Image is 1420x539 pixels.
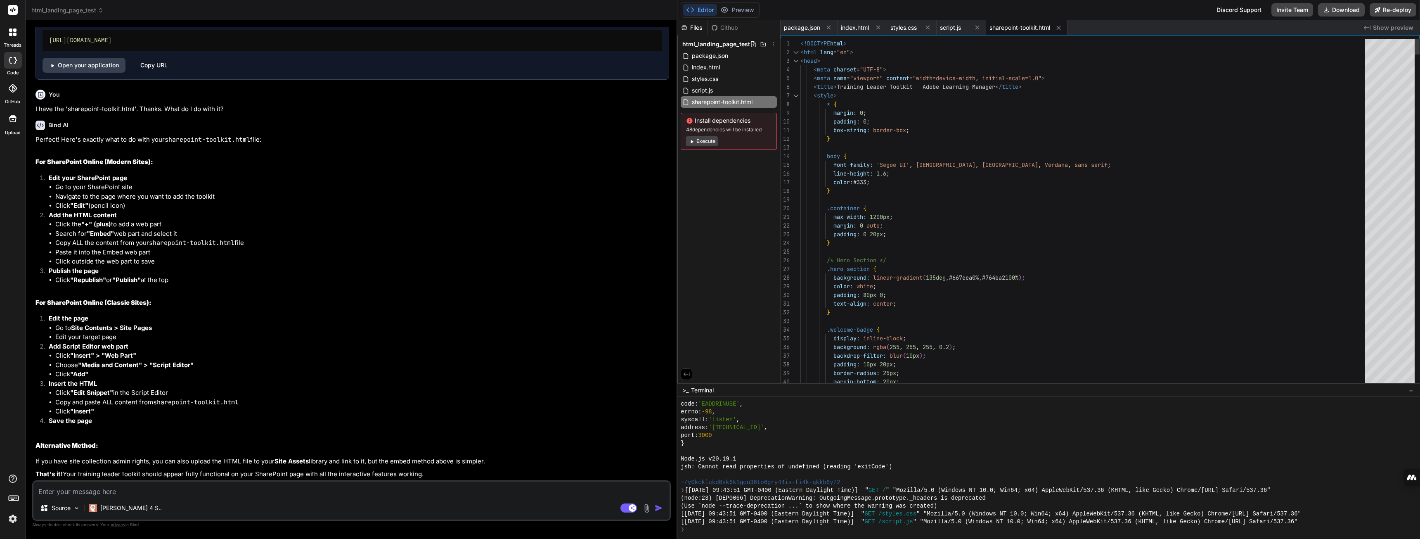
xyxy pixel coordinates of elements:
[882,487,885,494] span: /
[833,92,837,99] span: >
[708,424,764,432] span: '[TECHNICAL_ID]'
[833,369,880,377] span: border-radius:
[814,92,817,99] span: <
[35,470,63,478] strong: That's it!
[275,457,309,465] strong: Site Assets
[866,178,870,186] span: ;
[893,300,896,307] span: ;
[681,487,685,494] span: ❯
[781,83,790,91] div: 6
[55,192,669,202] li: Navigate to the page where you want to add the toolkit
[100,504,162,512] p: [PERSON_NAME] 4 S..
[843,152,847,160] span: {
[5,129,21,136] label: Upload
[817,57,820,64] span: >
[691,386,714,394] span: Terminal
[833,178,853,186] span: color:
[804,57,817,64] span: head
[112,276,141,284] strong: "Publish"
[906,352,919,359] span: 10px
[863,109,866,116] span: ;
[886,487,1271,494] span: " "Mozilla/5.0 (Windows NT 10.0; Win64; x64) AppleWebKit/537.36 (KHTML, like Gecko) Chrome/[URL] ...
[833,230,860,238] span: padding:
[686,136,718,146] button: Execute
[691,97,753,107] span: sharepoint-toolkit.html
[70,389,113,397] strong: "Edit Snippet"
[841,24,869,32] span: index.html
[764,424,767,432] span: ,
[1041,74,1045,82] span: >
[952,343,956,351] span: ;
[781,317,790,325] div: 33
[736,416,740,424] span: ,
[863,118,866,125] span: 0
[31,6,104,14] span: html_landing_page_test
[1407,384,1415,397] button: −
[781,256,790,265] div: 26
[827,326,873,333] span: .welcome-badge
[55,398,669,407] li: Copy and paste ALL content from
[857,283,873,290] span: white
[55,323,669,333] li: Go to
[790,57,801,65] div: Click to collapse the range.
[1370,3,1416,17] button: Re-deploy
[827,309,830,316] span: }
[800,48,804,56] span: <
[781,360,790,369] div: 38
[830,40,843,47] span: html
[866,222,880,229] span: auto
[677,24,708,32] div: Files
[781,265,790,273] div: 27
[804,48,817,56] span: html
[833,109,857,116] span: margin:
[850,74,883,82] span: "viewport"
[6,512,20,526] img: settings
[691,62,721,72] span: index.html
[949,274,972,281] span: #667eea
[71,324,152,332] strong: Site Contents > Site Pages
[1108,161,1111,169] span: ;
[975,161,979,169] span: ,
[682,386,689,394] span: >_
[49,342,128,350] strong: Add Script Editor web part
[923,274,926,281] span: (
[698,432,712,439] span: 3000
[800,40,830,47] span: <!DOCTYPE
[886,74,909,82] span: content
[70,370,88,378] strong: "Add"
[781,161,790,169] div: 15
[880,361,893,368] span: 20px
[70,407,94,415] strong: "Insert"
[55,351,669,361] li: Click
[681,494,986,502] span: (node:23) [DEP0066] DeprecationWarning: OutgoingMessage.prototype._headers is deprecated
[49,211,117,219] strong: Add the HTML content
[903,352,906,359] span: (
[781,187,790,195] div: 18
[35,104,669,114] p: I have the 'sharepoint-toolkit.html'. Thanks. What do I do with it?
[833,361,860,368] span: padding:
[863,204,866,212] span: {
[843,40,847,47] span: >
[946,274,949,281] span: ,
[833,66,857,73] span: charset
[70,276,106,284] strong: "Republish"
[682,40,750,48] span: html_landing_page_test
[681,439,684,447] span: }
[886,170,890,177] span: ;
[833,118,860,125] span: padding:
[827,204,860,212] span: .container
[35,158,153,166] strong: For SharePoint Online (Modern Sites):
[883,66,886,73] span: >
[853,178,866,186] span: #333
[869,487,879,494] span: GET
[1409,386,1413,394] span: −
[781,369,790,378] div: 39
[681,416,708,424] span: syscall:
[833,291,860,299] span: padding:
[880,222,883,229] span: ;
[784,24,820,32] span: package.json
[1005,274,1018,281] span: 100%
[49,380,97,387] strong: Insert the HTML
[995,83,1002,90] span: </
[1002,83,1018,90] span: title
